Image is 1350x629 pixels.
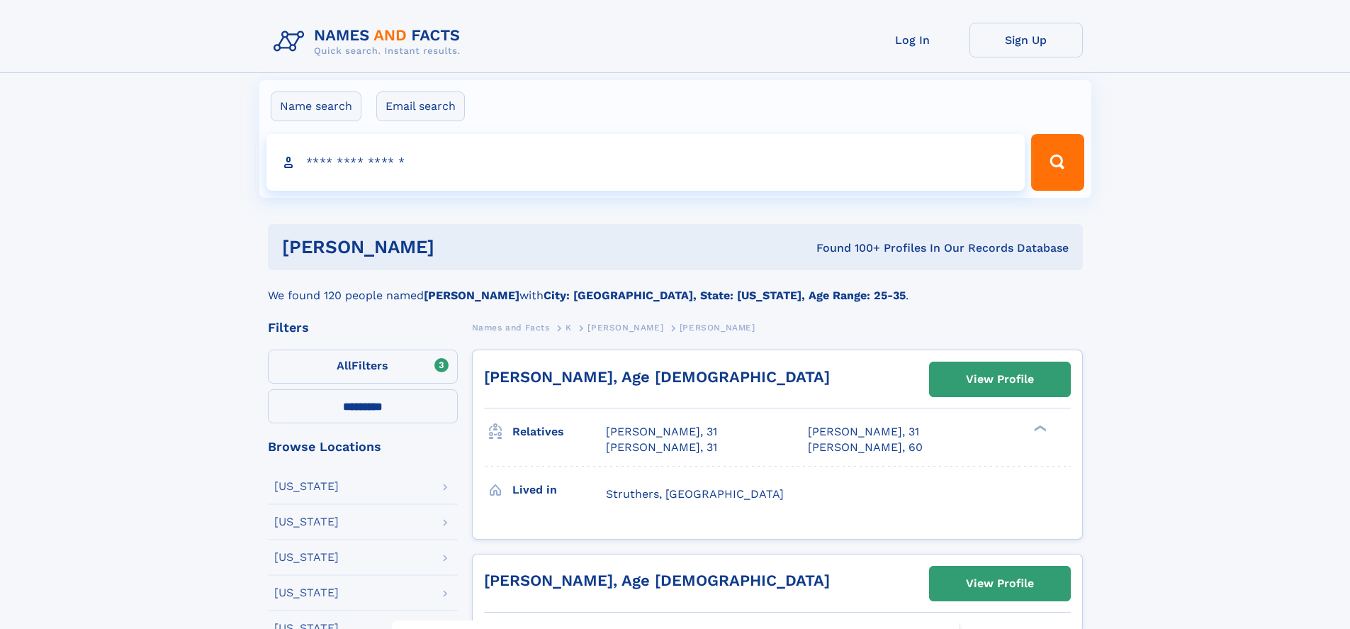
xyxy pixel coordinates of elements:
[282,238,626,256] h1: [PERSON_NAME]
[606,424,717,440] a: [PERSON_NAME], 31
[1031,134,1084,191] button: Search Button
[271,91,361,121] label: Name search
[268,350,458,384] label: Filters
[274,481,339,492] div: [US_STATE]
[680,323,755,333] span: [PERSON_NAME]
[484,572,830,589] a: [PERSON_NAME], Age [DEMOGRAPHIC_DATA]
[966,363,1034,396] div: View Profile
[587,318,663,336] a: [PERSON_NAME]
[606,487,784,501] span: Struthers, [GEOGRAPHIC_DATA]
[274,516,339,528] div: [US_STATE]
[856,23,969,57] a: Log In
[424,289,519,302] b: [PERSON_NAME]
[274,552,339,563] div: [US_STATE]
[625,240,1069,256] div: Found 100+ Profiles In Our Records Database
[930,567,1070,601] a: View Profile
[512,478,606,502] h3: Lived in
[566,318,572,336] a: K
[274,587,339,599] div: [US_STATE]
[484,368,830,386] a: [PERSON_NAME], Age [DEMOGRAPHIC_DATA]
[376,91,465,121] label: Email search
[472,318,550,336] a: Names and Facts
[566,323,572,333] span: K
[544,289,906,302] b: City: [GEOGRAPHIC_DATA], State: [US_STATE], Age Range: 25-35
[512,420,606,444] h3: Relatives
[808,424,919,440] a: [PERSON_NAME], 31
[268,440,458,453] div: Browse Locations
[930,362,1070,396] a: View Profile
[266,134,1025,191] input: search input
[808,440,923,455] a: [PERSON_NAME], 60
[969,23,1083,57] a: Sign Up
[587,323,663,333] span: [PERSON_NAME]
[966,567,1034,600] div: View Profile
[606,440,717,455] a: [PERSON_NAME], 31
[1030,424,1047,433] div: ❯
[337,359,351,372] span: All
[268,270,1083,304] div: We found 120 people named with .
[268,23,472,61] img: Logo Names and Facts
[268,321,458,334] div: Filters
